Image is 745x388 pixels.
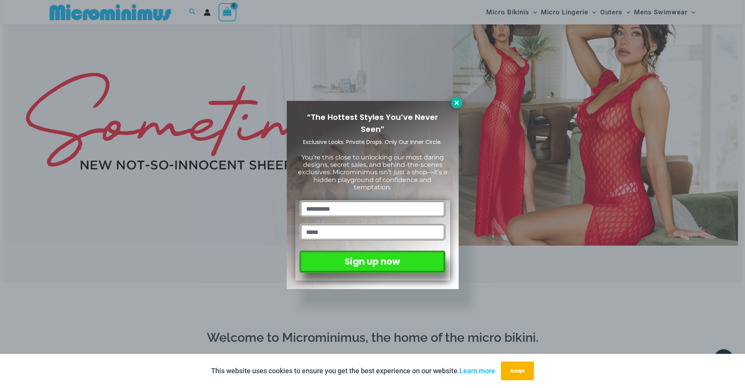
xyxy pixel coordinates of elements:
[501,362,534,380] button: Accept
[307,112,438,135] span: “The Hottest Styles You’ve Never Seen”
[211,365,495,377] p: This website uses cookies to ensure you get the best experience on our website.
[303,138,442,146] span: Exclusive Looks. Private Drops. Only Our Inner Circle.
[298,154,447,191] span: You’re this close to unlocking our most daring designs, secret sales, and behind-the-scenes exclu...
[300,251,445,273] button: Sign up now
[459,367,495,375] a: Learn more
[451,97,462,108] button: Close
